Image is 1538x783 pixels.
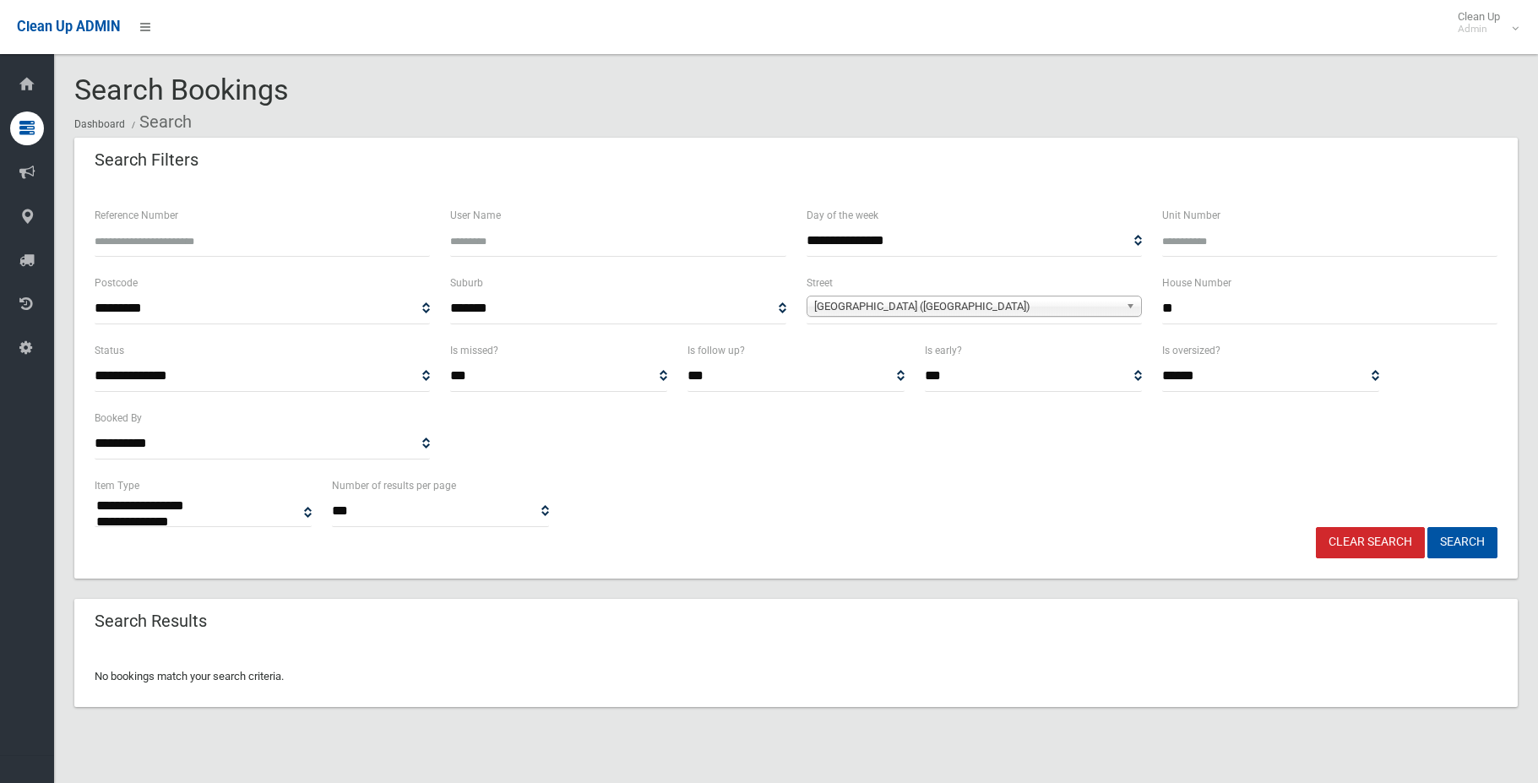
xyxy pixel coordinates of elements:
[17,19,120,35] span: Clean Up ADMIN
[1458,23,1500,35] small: Admin
[95,206,178,225] label: Reference Number
[807,274,833,292] label: Street
[1162,341,1220,360] label: Is oversized?
[74,144,219,177] header: Search Filters
[450,274,483,292] label: Suburb
[1449,10,1517,35] span: Clean Up
[807,206,878,225] label: Day of the week
[814,296,1119,317] span: [GEOGRAPHIC_DATA] ([GEOGRAPHIC_DATA])
[74,646,1518,707] div: No bookings match your search criteria.
[95,409,142,427] label: Booked By
[1316,527,1425,558] a: Clear Search
[450,341,498,360] label: Is missed?
[95,274,138,292] label: Postcode
[74,605,227,638] header: Search Results
[1427,527,1497,558] button: Search
[450,206,501,225] label: User Name
[1162,206,1220,225] label: Unit Number
[925,341,962,360] label: Is early?
[74,73,289,106] span: Search Bookings
[687,341,745,360] label: Is follow up?
[1162,274,1231,292] label: House Number
[332,476,456,495] label: Number of results per page
[95,476,139,495] label: Item Type
[74,118,125,130] a: Dashboard
[95,341,124,360] label: Status
[128,106,192,138] li: Search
